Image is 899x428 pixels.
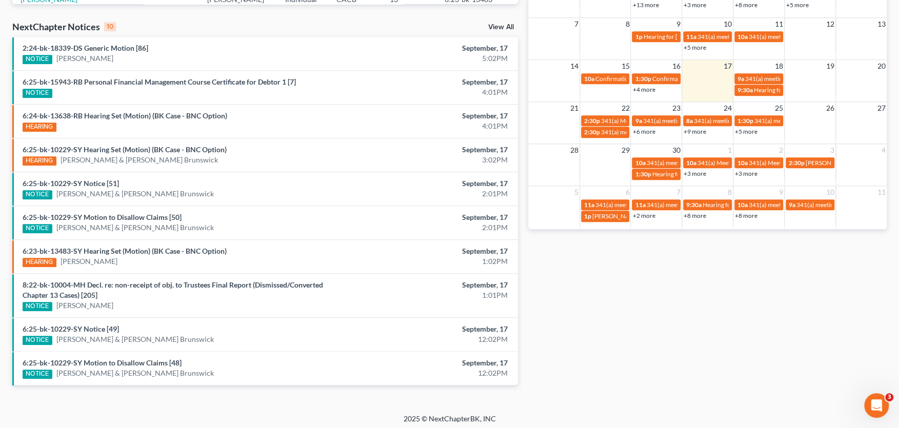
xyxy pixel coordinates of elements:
[723,60,733,72] span: 17
[595,201,694,209] span: 341(a) meeting for [PERSON_NAME]
[23,213,182,221] a: 6:25-bk-10229-SY Motion to Disallow Claims [50]
[353,246,508,256] div: September, 17
[737,201,748,209] span: 10a
[774,60,784,72] span: 18
[723,102,733,114] span: 24
[635,159,645,167] span: 10a
[104,22,116,31] div: 10
[353,358,508,368] div: September, 17
[671,60,682,72] span: 16
[825,102,835,114] span: 26
[56,300,113,311] a: [PERSON_NAME]
[635,170,651,178] span: 1:30p
[23,145,227,154] a: 6:25-bk-10229-SY Hearing Set (Motion) (BK Case - BNC Option)
[737,86,753,94] span: 9:30a
[635,33,642,40] span: 1p
[786,1,809,9] a: +5 more
[635,117,642,125] span: 9a
[778,144,784,156] span: 2
[488,24,514,31] a: View All
[686,33,696,40] span: 11a
[675,18,682,30] span: 9
[737,117,753,125] span: 1:30p
[56,334,214,344] a: [PERSON_NAME] & [PERSON_NAME] Brunswick
[23,123,56,132] div: HEARING
[825,186,835,198] span: 10
[635,201,645,209] span: 11a
[671,144,682,156] span: 30
[825,60,835,72] span: 19
[620,144,630,156] span: 29
[584,128,600,136] span: 2:30p
[353,334,508,344] div: 12:02PM
[876,186,887,198] span: 11
[829,144,835,156] span: 3
[56,368,214,378] a: [PERSON_NAME] & [PERSON_NAME] Brunswick
[624,186,630,198] span: 6
[601,117,761,125] span: 341(a) Meeting for [PERSON_NAME] and [PERSON_NAME]
[61,155,218,165] a: [PERSON_NAME] & [PERSON_NAME] Brunswick
[881,144,887,156] span: 4
[353,178,508,189] div: September, 17
[23,77,296,86] a: 6:25-bk-15943-RB Personal Financial Management Course Certificate for Debtor 1 [7]
[675,186,682,198] span: 7
[684,128,706,135] a: +9 more
[353,256,508,267] div: 1:02PM
[353,324,508,334] div: September, 17
[23,302,52,311] div: NOTICE
[876,18,887,30] span: 13
[684,44,706,51] a: +5 more
[353,222,508,233] div: 2:01PM
[353,155,508,165] div: 3:02PM
[569,144,580,156] span: 28
[774,102,784,114] span: 25
[671,102,682,114] span: 23
[727,186,733,198] span: 8
[23,89,52,98] div: NOTICE
[23,358,182,367] a: 6:25-bk-10229-SY Motion to Disallow Claims [48]
[584,75,594,83] span: 10a
[727,144,733,156] span: 1
[737,159,748,167] span: 10a
[353,280,508,290] div: September, 17
[737,75,744,83] span: 9a
[601,128,700,136] span: 341(a) meeting for [PERSON_NAME]
[23,247,227,255] a: 6:23-bk-13483-SY Hearing Set (Motion) (BK Case - BNC Option)
[774,18,784,30] span: 11
[584,212,591,220] span: 1p
[735,212,757,219] a: +8 more
[23,156,56,166] div: HEARING
[735,170,757,177] a: +3 more
[749,201,848,209] span: 341(a) meeting for [PERSON_NAME]
[652,170,732,178] span: Hearing for [PERSON_NAME]
[569,102,580,114] span: 21
[632,212,655,219] a: +2 more
[584,117,600,125] span: 2:30p
[885,393,893,401] span: 3
[353,121,508,131] div: 4:01PM
[23,55,52,64] div: NOTICE
[864,393,889,418] iframe: Intercom live chat
[652,75,878,83] span: Confirmation hearing for [PERSON_NAME] and [PERSON_NAME] [PERSON_NAME]
[703,201,843,209] span: Hearing for [PERSON_NAME] and [PERSON_NAME]
[694,117,793,125] span: 341(a) meeting for [PERSON_NAME]
[723,18,733,30] span: 10
[684,1,706,9] a: +3 more
[620,60,630,72] span: 15
[23,44,148,52] a: 2:24-bk-18339-DS Generic Motion [86]
[632,1,658,9] a: +13 more
[643,33,784,40] span: Hearing for [PERSON_NAME] and [PERSON_NAME]
[56,53,113,64] a: [PERSON_NAME]
[353,368,508,378] div: 12:02PM
[789,201,795,209] span: 9a
[686,159,696,167] span: 10a
[754,117,853,125] span: 341(a) meeting for [PERSON_NAME]
[646,201,745,209] span: 341(a) meeting for [PERSON_NAME]
[684,212,706,219] a: +8 more
[56,189,214,199] a: [PERSON_NAME] & [PERSON_NAME] Brunswick
[632,128,655,135] a: +6 more
[737,33,748,40] span: 10a
[353,145,508,155] div: September, 17
[735,1,757,9] a: +8 more
[876,102,887,114] span: 27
